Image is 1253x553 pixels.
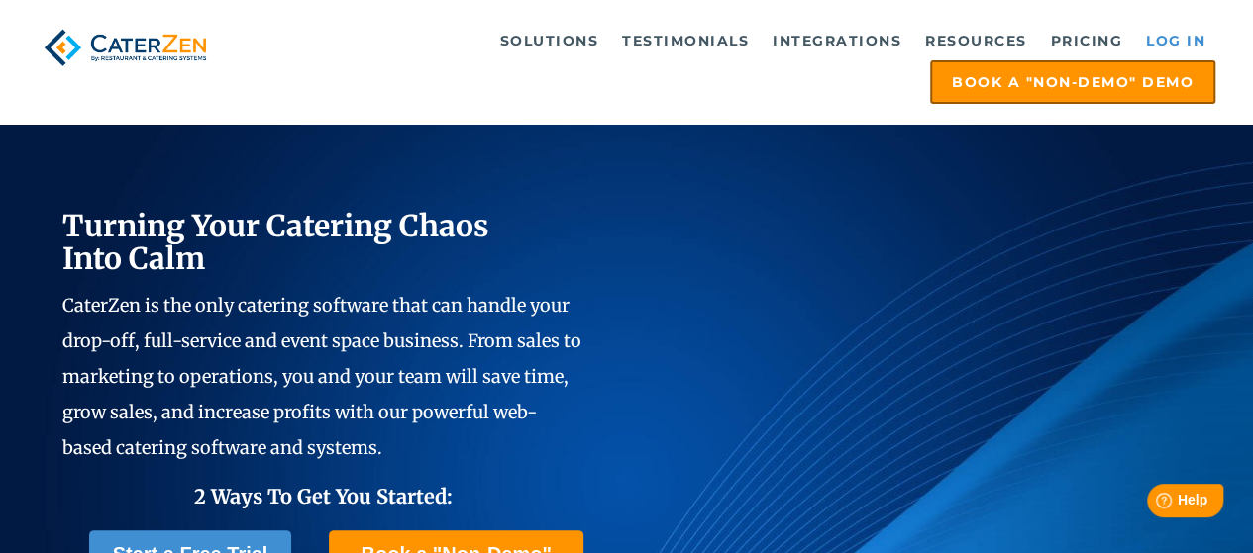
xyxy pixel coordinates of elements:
a: Log in [1136,21,1215,60]
span: 2 Ways To Get You Started: [194,484,453,508]
iframe: Help widget launcher [1077,476,1231,531]
a: Pricing [1041,21,1133,60]
a: Resources [915,21,1037,60]
a: Solutions [490,21,609,60]
img: caterzen [38,21,213,74]
span: CaterZen is the only catering software that can handle your drop-off, full-service and event spac... [62,294,581,459]
a: Book a "Non-Demo" Demo [930,60,1215,104]
div: Navigation Menu [238,21,1215,104]
span: Turning Your Catering Chaos Into Calm [62,207,489,277]
a: Testimonials [612,21,759,60]
a: Integrations [763,21,911,60]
